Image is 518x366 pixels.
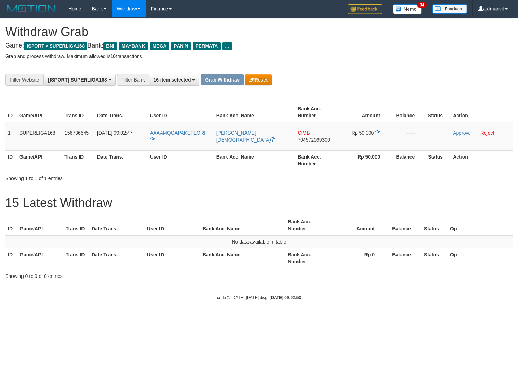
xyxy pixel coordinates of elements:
td: No data available in table [5,235,513,248]
th: Trans ID [63,215,89,235]
th: Status [425,150,450,170]
th: Balance [385,248,421,268]
td: 1 [5,122,17,151]
th: Rp 0 [331,248,385,268]
th: Date Trans. [94,150,147,170]
button: Grab Withdraw [201,74,243,85]
th: User ID [144,215,200,235]
a: AAAAMQGAPAKETEORI [150,130,205,143]
th: ID [5,215,17,235]
span: BNI [103,42,117,50]
th: Status [421,215,447,235]
h1: 15 Latest Withdraw [5,196,513,210]
img: Button%20Memo.svg [393,4,422,14]
th: User ID [147,150,214,170]
th: Amount [331,215,385,235]
th: Trans ID [62,102,94,122]
th: Trans ID [62,150,94,170]
th: User ID [144,248,200,268]
th: ID [5,150,17,170]
p: Grab and process withdraw. Maximum allowed is transactions. [5,53,513,60]
th: Date Trans. [89,215,144,235]
div: Showing 1 to 1 of 1 entries [5,172,211,182]
div: Showing 0 to 0 of 0 entries [5,270,211,280]
th: Bank Acc. Number [295,150,338,170]
span: PERMATA [193,42,221,50]
div: Filter Bank [117,74,149,86]
span: MEGA [150,42,170,50]
div: Filter Website [5,74,43,86]
span: ISPORT > SUPERLIGA168 [24,42,87,50]
th: Game/API [17,150,62,170]
th: ID [5,102,17,122]
strong: 10 [110,53,116,59]
th: Balance [390,150,425,170]
span: PANIN [171,42,191,50]
a: Reject [481,130,494,136]
th: Bank Acc. Number [285,248,331,268]
th: Action [450,102,513,122]
h4: Game: Bank: [5,42,513,49]
span: ... [222,42,232,50]
span: 16 item selected [153,77,191,83]
th: ID [5,248,17,268]
th: User ID [147,102,214,122]
th: Bank Acc. Name [214,102,295,122]
th: Status [425,102,450,122]
th: Game/API [17,215,63,235]
span: 156736645 [64,130,89,136]
th: Bank Acc. Number [285,215,331,235]
th: Date Trans. [94,102,147,122]
th: Bank Acc. Name [200,215,285,235]
th: Balance [385,215,421,235]
button: [ISPORT] SUPERLIGA168 [43,74,115,86]
span: AAAAMQGAPAKETEORI [150,130,205,136]
span: [DATE] 09:02:47 [97,130,132,136]
span: [ISPORT] SUPERLIGA168 [48,77,107,83]
th: Status [421,248,447,268]
th: Rp 50.000 [338,150,390,170]
th: Bank Acc. Name [200,248,285,268]
img: panduan.png [432,4,467,14]
a: [PERSON_NAME][DEMOGRAPHIC_DATA] [216,130,276,143]
td: SUPERLIGA168 [17,122,62,151]
th: Balance [390,102,425,122]
img: MOTION_logo.png [5,3,58,14]
th: Amount [338,102,390,122]
th: Bank Acc. Number [295,102,338,122]
button: Reset [245,74,272,85]
span: MAYBANK [119,42,148,50]
span: CIMB [297,130,310,136]
th: Trans ID [63,248,89,268]
a: Approve [453,130,471,136]
span: Copy 704572099300 to clipboard [297,137,330,143]
th: Op [447,215,513,235]
span: 34 [417,2,426,8]
small: code © [DATE]-[DATE] dwg | [217,295,301,300]
strong: [DATE] 09:02:53 [270,295,301,300]
span: Rp 50.000 [352,130,374,136]
th: Game/API [17,248,63,268]
button: 16 item selected [149,74,199,86]
a: Copy 50000 to clipboard [375,130,380,136]
td: - - - [390,122,425,151]
th: Game/API [17,102,62,122]
h1: Withdraw Grab [5,25,513,39]
th: Action [450,150,513,170]
img: Feedback.jpg [348,4,382,14]
th: Op [447,248,513,268]
th: Bank Acc. Name [214,150,295,170]
th: Date Trans. [89,248,144,268]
